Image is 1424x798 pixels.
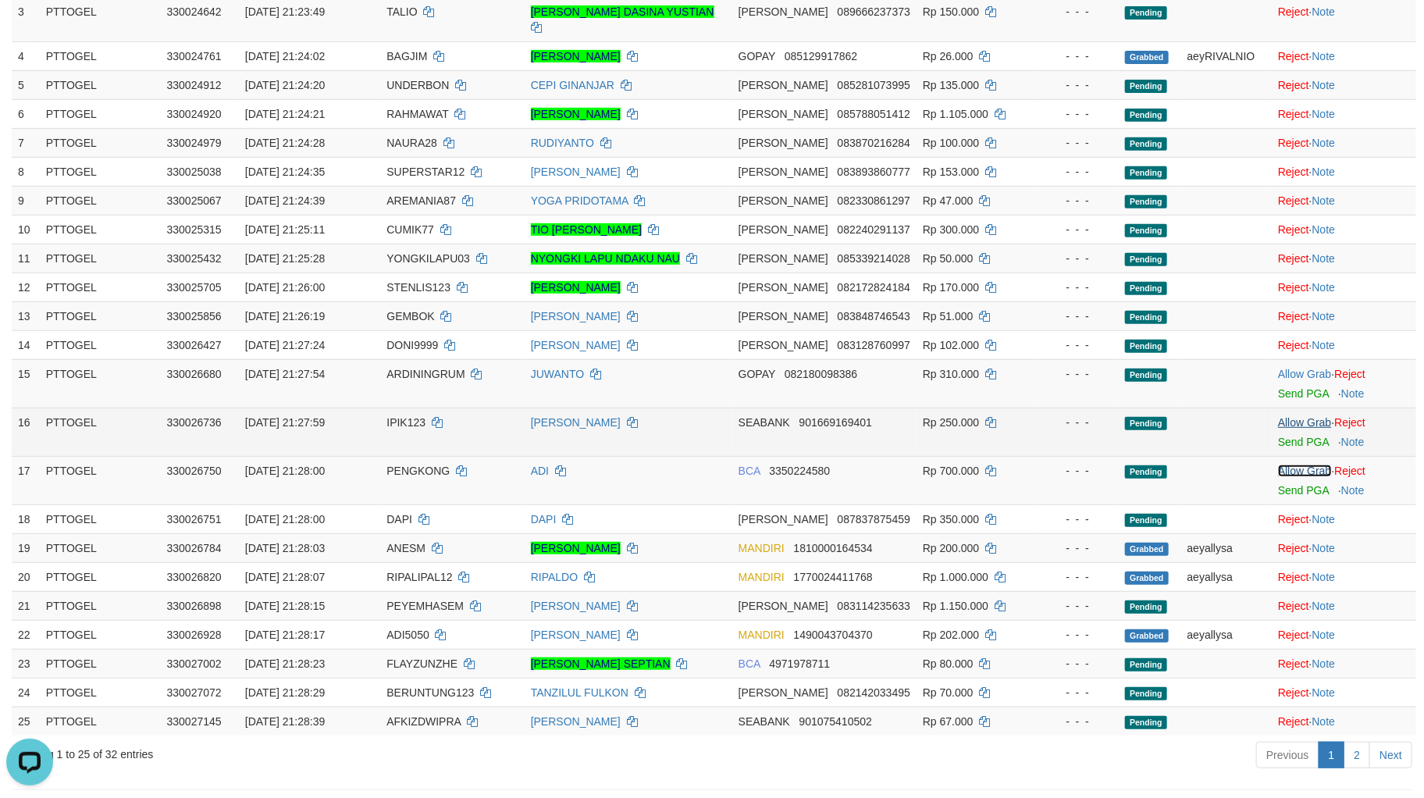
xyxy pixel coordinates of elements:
td: 18 [12,504,40,533]
a: Note [1312,252,1336,265]
span: [PERSON_NAME] [739,194,828,207]
span: GOPAY [739,368,775,380]
span: Grabbed [1125,51,1169,64]
span: 330025315 [167,223,222,236]
td: 10 [12,215,40,244]
span: 330025067 [167,194,222,207]
div: - - - [1044,193,1112,208]
a: Note [1341,436,1365,448]
a: Note [1312,79,1336,91]
span: MANDIRI [739,571,785,583]
span: DAPI [386,513,412,525]
span: Rp 1.150.000 [923,600,988,612]
td: 6 [12,99,40,128]
span: RIPALIPAL12 [386,571,452,583]
span: Copy 082172824184 to clipboard [838,281,910,294]
td: 8 [12,157,40,186]
a: Reject [1334,416,1365,429]
span: 330025856 [167,310,222,322]
td: · [1272,157,1416,186]
td: PTTOGEL [40,533,161,562]
td: 14 [12,330,40,359]
div: - - - [1044,251,1112,266]
span: Copy 1810000164534 to clipboard [794,542,873,554]
a: Reject [1278,629,1309,641]
td: PTTOGEL [40,273,161,301]
span: [DATE] 21:28:07 [245,571,325,583]
span: Copy 083870216284 to clipboard [838,137,910,149]
a: 1 [1319,742,1345,768]
td: · [1272,215,1416,244]
a: Note [1312,571,1336,583]
a: Reject [1278,194,1309,207]
div: - - - [1044,280,1112,295]
td: 20 [12,562,40,591]
td: 21 [12,591,40,620]
a: Note [1312,657,1336,670]
td: 9 [12,186,40,215]
a: Note [1312,5,1336,18]
span: Pending [1125,514,1167,527]
td: PTTOGEL [40,456,161,504]
div: - - - [1044,627,1112,643]
span: Rp 100.000 [923,137,979,149]
span: Copy 082240291137 to clipboard [838,223,910,236]
span: Copy 082180098386 to clipboard [785,368,857,380]
span: [DATE] 21:24:02 [245,50,325,62]
a: [PERSON_NAME] [531,310,621,322]
span: Copy 085129917862 to clipboard [785,50,857,62]
a: [PERSON_NAME] SEPTIAN [531,657,671,670]
span: [DATE] 21:28:15 [245,600,325,612]
td: PTTOGEL [40,99,161,128]
a: Reject [1278,5,1309,18]
a: [PERSON_NAME] [531,339,621,351]
span: Rp 50.000 [923,252,974,265]
span: Rp 300.000 [923,223,979,236]
td: PTTOGEL [40,70,161,99]
span: [DATE] 21:24:21 [245,108,325,120]
span: Copy 082330861297 to clipboard [838,194,910,207]
span: 330024920 [167,108,222,120]
td: 12 [12,273,40,301]
td: PTTOGEL [40,157,161,186]
a: TIO [PERSON_NAME] [531,223,642,236]
span: Grabbed [1125,543,1169,556]
span: Copy 083114235633 to clipboard [838,600,910,612]
td: PTTOGEL [40,215,161,244]
span: Pending [1125,195,1167,208]
td: · [1272,273,1416,301]
div: - - - [1044,308,1112,324]
a: Note [1312,629,1336,641]
span: Copy 083128760997 to clipboard [838,339,910,351]
div: - - - [1044,77,1112,93]
span: [DATE] 21:27:59 [245,416,325,429]
a: JUWANTO [531,368,584,380]
span: · [1278,465,1334,477]
div: - - - [1044,415,1112,430]
a: [PERSON_NAME] [531,629,621,641]
span: BAGJIM [386,50,427,62]
span: Pending [1125,282,1167,295]
span: Grabbed [1125,572,1169,585]
a: CEPI GINANJAR [531,79,614,91]
td: 13 [12,301,40,330]
span: Pending [1125,137,1167,151]
a: Reject [1278,137,1309,149]
a: TANZILUL FULKON [531,686,628,699]
span: 330024912 [167,79,222,91]
span: 330026736 [167,416,222,429]
td: · [1272,408,1416,456]
a: [PERSON_NAME] [531,166,621,178]
span: ANESM [386,542,425,554]
td: 22 [12,620,40,649]
span: Copy 083893860777 to clipboard [838,166,910,178]
td: · [1272,533,1416,562]
span: Rp 200.000 [923,542,979,554]
td: · [1272,301,1416,330]
td: · [1272,504,1416,533]
a: Reject [1278,79,1309,91]
span: Rp 102.000 [923,339,979,351]
a: Reject [1278,715,1309,728]
a: Reject [1278,600,1309,612]
span: 330024761 [167,50,222,62]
